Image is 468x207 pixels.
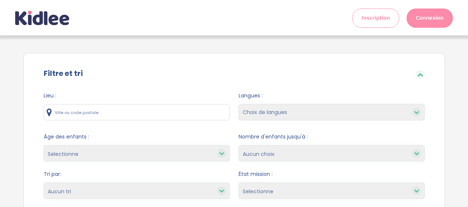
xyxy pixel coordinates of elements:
[352,9,399,28] a: Inscription
[44,170,230,178] span: Tri par:
[44,133,230,141] span: Âge des enfants :
[44,104,230,120] input: Ville ou code postale
[239,92,425,100] span: Langues :
[239,133,425,141] span: Nombre d'enfants jusqu'à :
[239,170,425,178] span: État mission :
[407,9,453,28] a: Connexion
[44,92,230,100] span: Lieu :
[44,68,83,79] label: Filtre et tri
